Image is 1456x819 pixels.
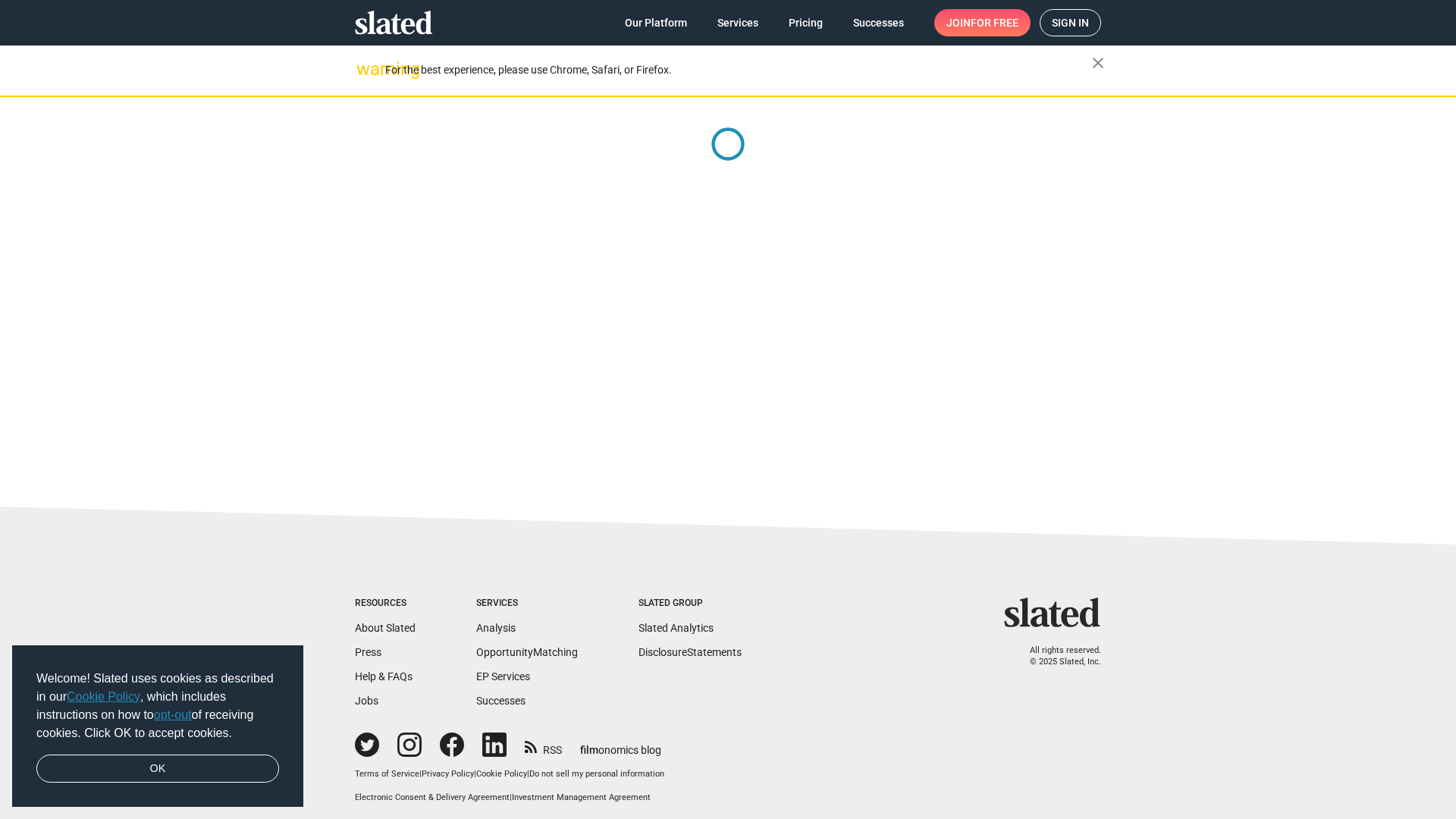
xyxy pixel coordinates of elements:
[639,622,714,634] a: Slated Analytics
[355,695,378,707] a: Jobs
[527,769,529,779] span: |
[946,9,1018,36] span: Join
[355,646,381,658] a: Press
[525,734,562,758] a: RSS
[853,9,904,36] span: Successes
[613,9,699,36] a: Our Platform
[841,9,916,36] a: Successes
[717,9,758,36] span: Services
[355,622,416,634] a: About Slated
[36,670,279,742] span: Welcome! Slated uses cookies as described in our , which includes instructions on how to of recei...
[419,769,422,779] span: |
[971,9,1018,36] span: for free
[1052,10,1089,36] span: Sign in
[476,622,516,634] a: Analysis
[1040,9,1101,36] a: Sign in
[154,708,192,721] a: opt-out
[476,695,526,707] a: Successes
[512,792,651,802] a: Investment Management Agreement
[385,60,1092,80] div: For the best experience, please use Chrome, Safari, or Firefox.
[12,645,303,808] div: cookieconsent
[1014,645,1101,667] p: All rights reserved. © 2025 Slated, Inc.
[422,769,474,779] a: Privacy Policy
[639,646,742,658] a: DisclosureStatements
[580,744,598,756] span: film
[476,670,530,682] a: EP Services
[476,769,527,779] a: Cookie Policy
[356,60,375,78] mat-icon: warning
[510,792,512,802] span: |
[625,9,687,36] span: Our Platform
[355,769,419,779] a: Terms of Service
[355,598,416,610] div: Resources
[36,755,279,783] a: dismiss cookie message
[1089,54,1107,72] mat-icon: close
[777,9,835,36] a: Pricing
[476,598,578,610] div: Services
[67,690,140,703] a: Cookie Policy
[639,598,742,610] div: Slated Group
[934,9,1031,36] a: Joinfor free
[789,9,823,36] span: Pricing
[474,769,476,779] span: |
[580,731,661,758] a: filmonomics blog
[355,792,510,802] a: Electronic Consent & Delivery Agreement
[355,670,413,682] a: Help & FAQs
[705,9,770,36] a: Services
[529,769,664,780] button: Do not sell my personal information
[476,646,578,658] a: OpportunityMatching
